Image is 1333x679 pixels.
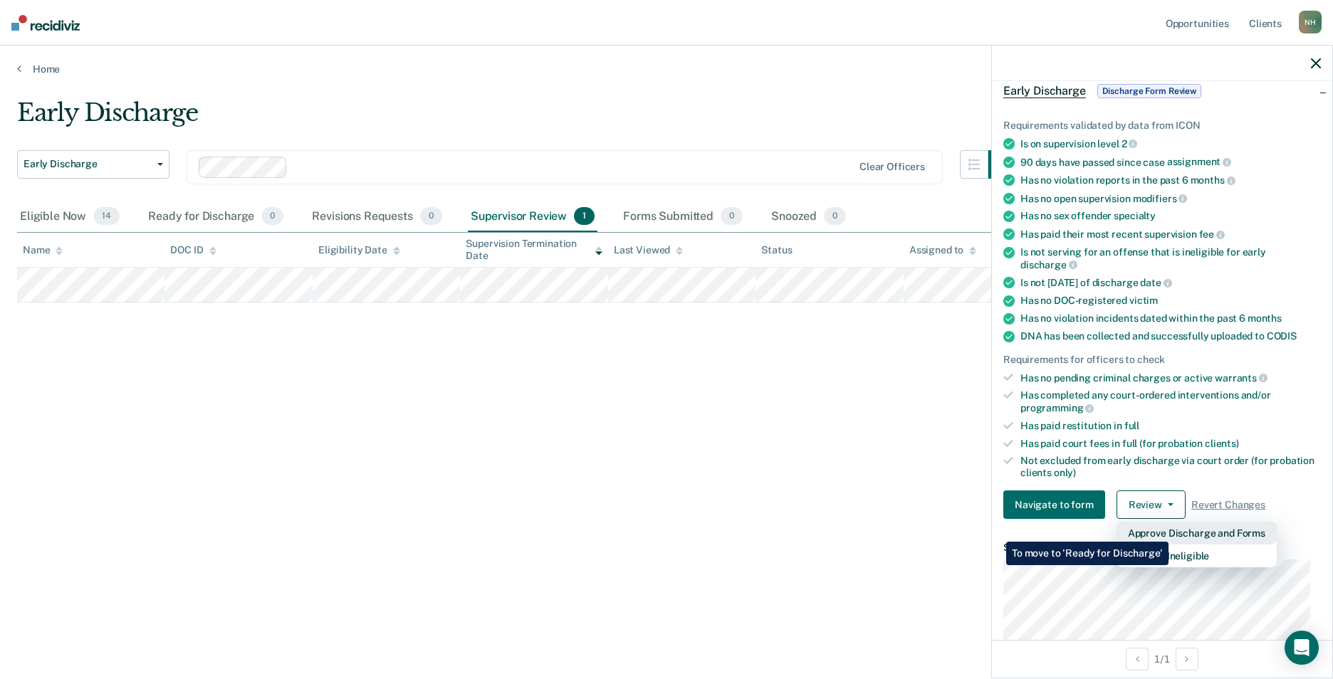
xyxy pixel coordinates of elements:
span: Early Discharge [23,158,152,170]
span: 2 [1122,138,1138,149]
div: Early Discharge [17,98,1017,139]
div: Not excluded from early discharge via court order (for probation clients [1020,455,1321,479]
a: Navigate to form link [1003,490,1111,519]
span: months [1191,174,1235,186]
span: 0 [721,207,743,226]
img: Recidiviz [11,15,80,31]
div: Requirements for officers to check [1003,354,1321,366]
div: Has no open supervision [1020,192,1321,205]
div: N H [1299,11,1322,33]
button: Next Opportunity [1176,648,1198,670]
button: Previous Opportunity [1126,648,1149,670]
div: Has paid their most recent supervision [1020,228,1321,241]
div: DOC ID [170,244,216,256]
span: Early Discharge [1003,84,1086,98]
span: 14 [93,207,120,226]
span: discharge [1020,259,1077,270]
div: Name [23,244,63,256]
div: Snoozed [768,201,849,233]
button: Mark as Ineligible [1117,544,1277,567]
div: Requirements validated by data from ICON [1003,120,1321,132]
div: Open Intercom Messenger [1285,631,1319,665]
div: Has paid court fees in full (for probation [1020,438,1321,450]
span: full [1124,420,1139,431]
span: only) [1054,467,1076,478]
span: 0 [420,207,442,226]
div: DNA has been collected and successfully uploaded to [1020,330,1321,342]
div: Status [761,244,792,256]
div: Supervisor Review [468,201,598,233]
div: Revisions Requests [309,201,444,233]
span: specialty [1114,210,1156,221]
div: Has no violation reports in the past 6 [1020,174,1321,186]
div: 90 days have passed since case [1020,156,1321,169]
div: Assigned to [909,244,976,256]
div: Eligible Now [17,201,122,233]
span: 0 [824,207,846,226]
span: 1 [574,207,595,226]
dt: Supervision [1003,542,1321,554]
div: Supervision Termination Date [466,238,602,262]
div: Is not serving for an offense that is ineligible for early [1020,246,1321,270]
span: date [1140,277,1171,288]
span: Revert Changes [1191,499,1265,511]
span: fee [1199,228,1225,240]
button: Approve Discharge and Forms [1117,522,1277,544]
div: Has no pending criminal charges or active [1020,372,1321,384]
button: Review [1117,490,1186,519]
span: modifiers [1133,193,1188,204]
div: Early DischargeDischarge Form Review [992,68,1332,114]
span: programming [1020,402,1094,414]
div: Has paid restitution in [1020,420,1321,432]
div: Clear officers [859,161,925,173]
div: Eligibility Date [318,244,400,256]
div: Has completed any court-ordered interventions and/or [1020,389,1321,414]
div: Is not [DATE] of discharge [1020,276,1321,289]
span: warrants [1215,372,1267,384]
span: Discharge Form Review [1097,84,1201,98]
button: Navigate to form [1003,490,1105,519]
div: 1 / 1 [992,640,1332,678]
div: Has no DOC-registered [1020,295,1321,307]
span: victim [1129,295,1158,306]
div: Ready for Discharge [145,201,286,233]
span: 0 [261,207,283,226]
span: CODIS [1267,330,1297,342]
div: Is on supervision level [1020,137,1321,150]
div: Has no violation incidents dated within the past 6 [1020,312,1321,325]
span: assignment [1167,156,1231,167]
span: clients) [1205,438,1239,449]
div: Forms Submitted [620,201,746,233]
div: Has no sex offender [1020,210,1321,222]
div: Last Viewed [614,244,683,256]
a: Home [17,63,1316,75]
span: months [1248,312,1282,324]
